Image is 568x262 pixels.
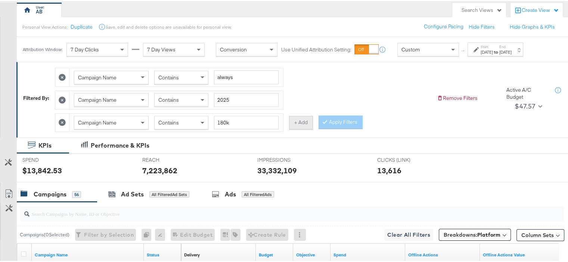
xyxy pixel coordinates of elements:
[147,45,176,52] span: 7 Day Views
[214,92,279,106] input: Enter a search term
[333,251,402,257] a: The total amount spent to date.
[71,22,93,29] button: Duplicate
[158,118,179,125] span: Contains
[30,202,515,217] input: Search Campaigns by Name, ID or Objective
[214,69,279,83] input: Enter a search term
[220,45,247,52] span: Conversion
[477,230,500,237] b: Platform
[78,73,117,80] span: Campaign Name
[401,45,420,52] span: Custom
[38,140,52,149] div: KPIs
[72,190,81,197] div: 56
[439,228,511,240] button: Breakdowns:Platform
[289,115,313,128] button: + Add
[281,45,351,52] label: Use Unified Attribution Setting:
[34,189,66,198] div: Campaigns
[242,190,274,197] div: All Filtered Ads
[469,22,495,29] button: Hide Filters
[257,164,297,175] div: 33,332,109
[419,19,469,32] button: Configure Pacing
[259,251,290,257] a: The maximum amount you're willing to spend on your ads, on average each day or over the lifetime ...
[387,229,430,239] span: Clear All Filters
[481,43,493,48] label: Start:
[142,164,177,175] div: 7,223,862
[377,164,401,175] div: 13,616
[515,100,535,111] div: $47.57
[437,94,478,101] button: Remove Filters
[516,228,564,240] button: Column Sets
[296,251,328,257] a: Your campaign's objective.
[184,251,200,257] a: Reflects the ability of your Ad Campaign to achieve delivery based on ad states, schedule and bud...
[149,190,189,197] div: All Filtered Ad Sets
[78,95,117,102] span: Campaign Name
[35,251,141,257] a: Your campaign name.
[20,230,69,237] div: Campaigns ( 0 Selected)
[142,228,155,240] div: 0
[510,22,555,29] button: Hide Graphs & KPIs
[444,230,500,237] span: Breakdowns:
[384,228,433,240] button: Clear All Filters
[493,48,499,54] strong: to
[78,118,117,125] span: Campaign Name
[22,46,63,51] div: Attribution Window:
[23,94,49,101] div: Filtered By:
[106,23,232,29] div: Save, edit and delete options are unavailable for personal view.
[257,155,313,162] span: IMPRESSIONS
[462,6,502,13] div: Search Views
[158,73,179,80] span: Contains
[22,164,62,175] div: $13,842.53
[121,189,144,198] div: Ad Sets
[214,115,279,129] input: Enter a search term
[147,251,178,257] a: Shows the current state of your Ad Campaign.
[142,155,198,162] span: REACH
[225,189,236,198] div: Ads
[460,48,467,51] span: ↑
[36,7,43,14] div: AB
[522,6,559,13] div: Create View
[22,155,78,162] span: SPEND
[512,99,544,111] button: $47.57
[499,43,512,48] label: End:
[91,140,149,149] div: Performance & KPIs
[483,251,552,257] a: Offline Actions.
[158,95,179,102] span: Contains
[506,85,547,99] div: Active A/C Budget
[184,251,200,257] div: Delivery
[499,48,512,54] div: [DATE]
[22,23,68,29] div: Personal View Actions:
[481,48,493,54] div: [DATE]
[71,45,99,52] span: 7 Day Clicks
[408,251,477,257] a: Offline Actions.
[377,155,433,162] span: CLICKS (LINK)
